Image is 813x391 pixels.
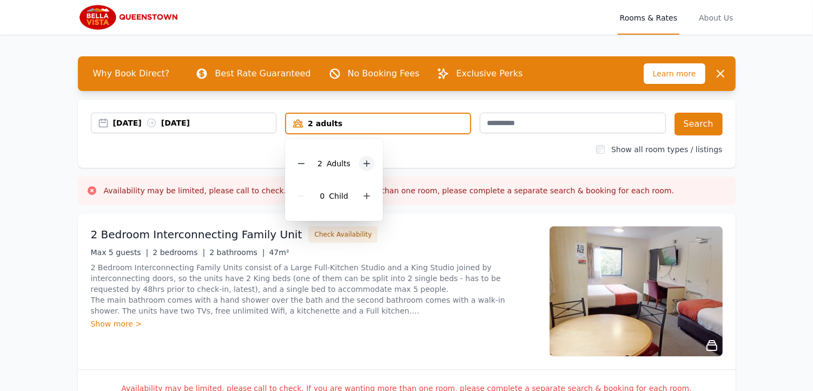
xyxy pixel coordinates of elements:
[215,67,310,80] p: Best Rate Guaranteed
[456,67,523,80] p: Exclusive Perks
[91,262,537,316] p: 2 Bedroom Interconnecting Family Units consist of a Large Full-Kitchen Studio and a King Studio j...
[348,67,420,80] p: No Booking Fees
[78,4,182,30] img: Bella Vista Queenstown
[318,159,322,168] span: 2
[91,248,149,257] span: Max 5 guests |
[91,227,302,242] h3: 2 Bedroom Interconnecting Family Unit
[84,63,179,84] span: Why Book Direct?
[611,145,722,154] label: Show all room types / listings
[308,226,378,243] button: Check Availability
[209,248,265,257] span: 2 bathrooms |
[320,192,325,200] span: 0
[327,159,351,168] span: Adult s
[675,113,723,135] button: Search
[329,192,348,200] span: Child
[113,118,276,128] div: [DATE] [DATE]
[104,185,675,196] h3: Availability may be limited, please call to check. If you are wanting more than one room, please ...
[644,63,705,84] span: Learn more
[153,248,205,257] span: 2 bedrooms |
[91,318,537,329] div: Show more >
[286,118,470,129] div: 2 adults
[269,248,289,257] span: 47m²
